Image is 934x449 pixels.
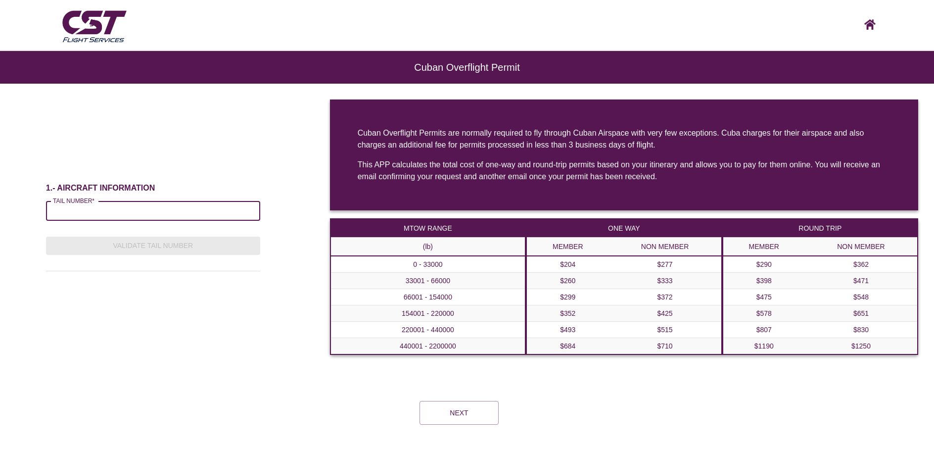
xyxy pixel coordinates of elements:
[609,338,722,355] td: $710
[60,6,129,45] img: CST Flight Services logo
[526,218,722,355] table: a dense table
[723,289,805,305] td: $475
[46,183,260,193] h6: 1.- AIRCRAFT INFORMATION
[805,238,918,256] th: NON MEMBER
[330,289,525,305] th: 66001 - 154000
[40,67,894,68] h6: Cuban Overflight Permit
[805,305,918,322] td: $651
[330,305,525,322] th: 154001 - 220000
[526,238,608,256] th: MEMBER
[330,338,525,355] th: 440001 - 2200000
[330,273,525,289] th: 33001 - 66000
[358,127,890,151] div: Cuban Overflight Permits are normally required to fly through Cuban Airspace with very few except...
[723,322,805,338] td: $807
[420,401,499,425] button: Next
[526,256,608,273] td: $204
[609,238,722,256] th: NON MEMBER
[526,219,721,238] th: ONE WAY
[609,305,722,322] td: $425
[864,19,876,30] img: CST logo, click here to go home screen
[526,273,608,289] td: $260
[723,238,805,256] th: MEMBER
[526,305,608,322] td: $352
[330,218,526,355] table: a dense table
[526,289,608,305] td: $299
[526,338,608,355] td: $684
[330,256,525,273] th: 0 - 33000
[609,256,722,273] td: $277
[526,322,608,338] td: $493
[358,159,890,183] div: This APP calculates the total cost of one-way and round-trip permits based on your itinerary and ...
[609,273,722,289] td: $333
[53,197,94,205] label: TAIL NUMBER*
[805,256,918,273] td: $362
[723,338,805,355] td: $1190
[723,273,805,289] td: $398
[722,218,918,355] table: a dense table
[805,322,918,338] td: $830
[805,338,918,355] td: $1250
[723,256,805,273] td: $290
[723,219,918,238] th: ROUND TRIP
[805,289,918,305] td: $548
[723,305,805,322] td: $578
[609,289,722,305] td: $372
[609,322,722,338] td: $515
[330,219,525,238] th: MTOW RANGE
[330,238,525,256] th: (lb)
[330,322,525,338] th: 220001 - 440000
[805,273,918,289] td: $471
